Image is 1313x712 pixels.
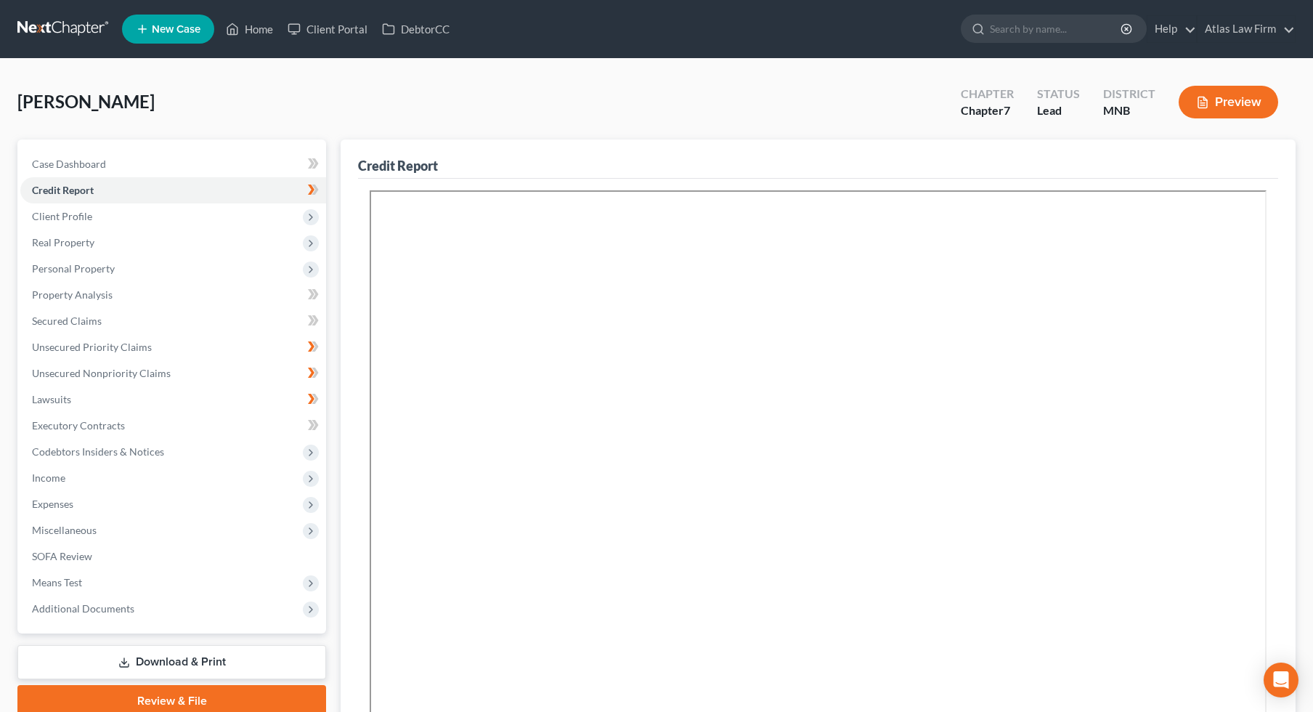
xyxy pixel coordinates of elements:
[32,236,94,248] span: Real Property
[32,419,125,432] span: Executory Contracts
[20,177,326,203] a: Credit Report
[20,360,326,387] a: Unsecured Nonpriority Claims
[20,413,326,439] a: Executory Contracts
[32,576,82,588] span: Means Test
[32,498,73,510] span: Expenses
[17,91,155,112] span: [PERSON_NAME]
[1103,86,1155,102] div: District
[32,524,97,536] span: Miscellaneous
[32,550,92,562] span: SOFA Review
[17,645,326,679] a: Download & Print
[358,157,438,174] div: Credit Report
[32,184,94,196] span: Credit Report
[961,102,1014,119] div: Chapter
[961,86,1014,102] div: Chapter
[219,16,280,42] a: Home
[20,308,326,334] a: Secured Claims
[20,543,326,570] a: SOFA Review
[20,282,326,308] a: Property Analysis
[32,262,115,275] span: Personal Property
[1037,86,1080,102] div: Status
[32,445,164,458] span: Codebtors Insiders & Notices
[1147,16,1196,42] a: Help
[20,387,326,413] a: Lawsuits
[20,334,326,360] a: Unsecured Priority Claims
[32,602,134,615] span: Additional Documents
[32,472,65,484] span: Income
[32,367,171,379] span: Unsecured Nonpriority Claims
[32,210,92,222] span: Client Profile
[152,24,200,35] span: New Case
[1004,103,1010,117] span: 7
[280,16,375,42] a: Client Portal
[1264,663,1298,697] div: Open Intercom Messenger
[20,151,326,177] a: Case Dashboard
[1179,86,1278,118] button: Preview
[32,288,113,301] span: Property Analysis
[1037,102,1080,119] div: Lead
[990,15,1123,42] input: Search by name...
[1103,102,1155,119] div: MNB
[32,315,102,327] span: Secured Claims
[375,16,457,42] a: DebtorCC
[32,341,152,353] span: Unsecured Priority Claims
[32,393,71,405] span: Lawsuits
[32,158,106,170] span: Case Dashboard
[1198,16,1295,42] a: Atlas Law Firm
